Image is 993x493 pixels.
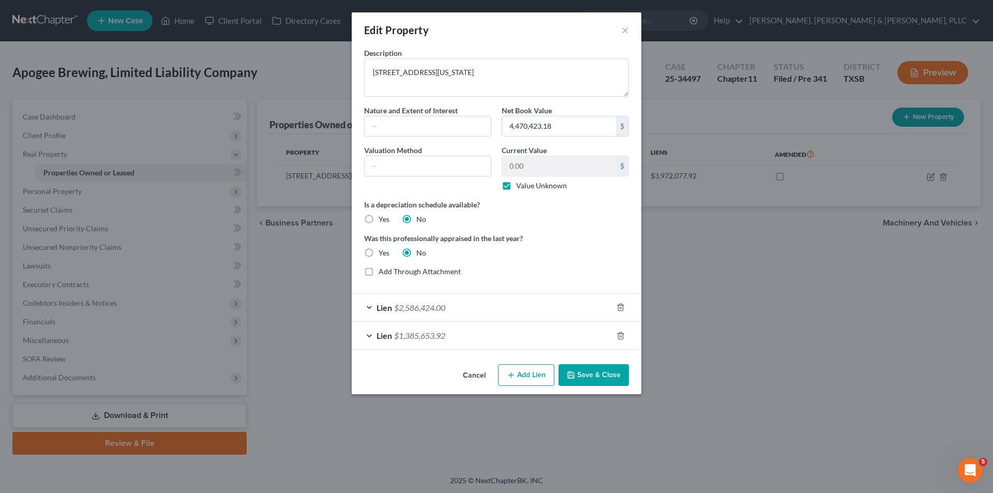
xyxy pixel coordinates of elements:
label: Yes [379,214,389,225]
button: go back [7,4,26,24]
h1: [PERSON_NAME] [50,5,117,13]
button: Add Lien [498,364,554,386]
span: Lien [377,303,392,312]
div: Hi [PERSON_NAME]! Sorry for the confusion. Are you saying that you should be able to file a new c... [8,312,170,386]
span: 5 [979,458,987,466]
button: Send a message… [177,335,194,351]
textarea: Message… [9,317,198,335]
div: user says… [8,261,199,312]
label: Net Book Value [502,105,552,116]
div: Hello [PERSON_NAME], I see that NextChapter has not updated the status of the filing through the ... [46,5,190,76]
div: [DATE] [8,247,199,261]
input: -- [365,156,491,176]
button: Cancel [455,365,494,386]
label: Yes [379,248,389,258]
span: Lien [377,331,392,340]
span: $2,586,424.00 [394,303,445,312]
div: Hi [PERSON_NAME]! I just reached out to my Development Team for an update on this. It does look l... [17,97,161,178]
label: Value Unknown [516,181,567,191]
div: James says… [8,91,199,192]
label: Valuation Method [364,145,422,156]
button: Home [180,4,200,24]
label: No [416,248,426,258]
label: Was this professionally appraised in the last year? [364,233,629,244]
p: Active 30m ago [50,13,103,23]
label: Nature and Extent of Interest [364,105,458,116]
button: Upload attachment [49,339,57,347]
div: I cant refile the case. but i should be able to file into the case through next chapter yes? [37,261,199,304]
img: Profile image for James [29,6,46,22]
div: Please try to file again, we just deployed a fix to the app for this case. [17,213,161,233]
label: Is a depreciation schedule available? [364,199,629,210]
input: 0.00 [502,116,616,136]
div: Please try to file again, we just deployed a fix to the app for this case. [8,206,170,239]
div: Hi [PERSON_NAME]! I just reached out to my Development Team for an update on this. It does look l... [8,91,170,184]
div: $ [616,156,628,176]
div: Edit Property [364,23,429,37]
button: Gif picker [33,339,41,347]
input: -- [365,116,491,136]
button: Emoji picker [16,339,24,347]
div: I cant refile the case. but i should be able to file into the case through next chapter yes? [46,267,190,298]
label: No [416,214,426,225]
input: 0.00 [502,156,616,176]
button: Save & Close [559,364,629,386]
div: Katie says… [8,206,199,247]
div: [DATE] [8,192,199,206]
span: $1,385,653.92 [394,331,445,340]
iframe: Intercom live chat [958,458,983,483]
button: × [622,24,629,36]
label: Current Value [502,145,547,156]
div: $ [616,116,628,136]
label: Description [364,48,402,58]
label: Add Through Attachment [379,266,461,277]
div: James says… [8,312,199,405]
